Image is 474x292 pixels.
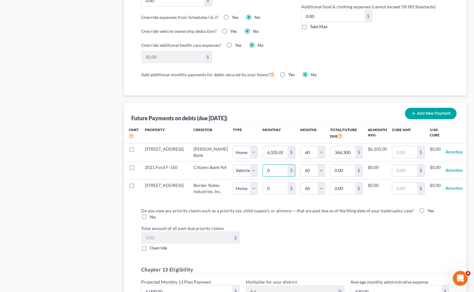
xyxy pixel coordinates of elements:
td: $0.00 [368,161,387,179]
span: 4 [466,271,471,276]
div: $ [355,146,363,158]
th: Cure Amt [387,124,430,143]
iframe: Intercom live chat [453,271,468,286]
th: Omit [124,124,140,143]
button: Add New Payment [405,108,457,119]
td: $0.00 [430,179,441,197]
td: 2021 Ford F-150 [140,161,189,179]
th: 1/60 Cure [430,124,441,143]
button: Amortize [446,182,463,195]
label: Additional food & clothing expenses (cannot exceed 5% IRS Standards) [298,3,452,10]
td: Border States Industries, Inc. [189,179,233,197]
td: $0.00 [430,143,441,161]
td: Citizens Bank NA [189,161,233,179]
span: Yes [288,72,295,77]
span: Yes [232,15,238,20]
label: Add additional monthly payments for debts secured by your home? [141,71,275,78]
input: 0.00 [141,232,232,244]
input: 0.00 [263,146,288,158]
input: 0.00 [330,165,355,176]
td: [STREET_ADDRESS] [140,143,189,161]
div: $ [417,183,424,194]
label: Do you owe any priority claims such as a priority tax, child support, or alimony ─ that are past ... [141,207,414,214]
th: Creditor [189,124,233,143]
th: Monthly [258,124,300,143]
button: Amortize [446,146,463,158]
label: Projected Monthly 13 Plan Payment [141,279,211,285]
label: Override expenses from Schedules I & J? [141,14,218,20]
div: $ [288,165,295,176]
div: $ [417,165,424,176]
div: $ [288,146,295,158]
div: $ [204,51,212,63]
td: $6,105.00 [368,143,387,161]
input: 0.00 [263,183,288,194]
label: Override vehicle ownership deduction? [141,28,217,34]
div: $ [355,165,363,176]
input: 0.00 [392,165,417,176]
input: 0.00 [302,10,364,22]
div: $ [364,10,372,22]
input: 0.00 [330,183,355,194]
span: Yes [235,42,241,48]
span: No [258,42,263,48]
th: Total Future Due [325,124,368,143]
th: Type [233,124,258,143]
span: Take Max [310,24,328,29]
div: Future Payments on debts (due [DATE]) [131,114,227,122]
span: Yes [428,208,434,213]
td: [STREET_ADDRESS] [140,179,189,197]
label: Override additional health care expenses? [141,42,221,48]
span: Yes [230,29,237,34]
th: Property [140,124,189,143]
td: $0.00 [430,161,441,179]
span: No [254,15,260,20]
input: 0.00 [141,51,204,63]
span: Override [150,245,167,250]
label: Average monthly administrative expense [351,279,428,285]
label: Total amount of all past-due priority claims [138,225,452,232]
div: $ [288,183,295,194]
div: $ [417,146,424,158]
th: Months [300,124,325,143]
input: 0.00 [392,183,417,194]
input: 0.00 [263,165,288,176]
label: Multiplier for your district [246,279,297,285]
div: $ [355,183,363,194]
span: No [253,29,259,34]
button: Amortize [446,164,463,177]
input: 0.00 [330,146,355,158]
td: $0.00 [368,179,387,197]
span: No [150,214,156,219]
input: 0.00 [392,146,417,158]
span: No [311,72,317,77]
td: [PERSON_NAME] Bank [189,143,233,161]
th: 60 Month Avg [368,124,387,143]
div: $ [232,232,239,244]
h5: Chapter 13 Eligibility [141,266,449,274]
